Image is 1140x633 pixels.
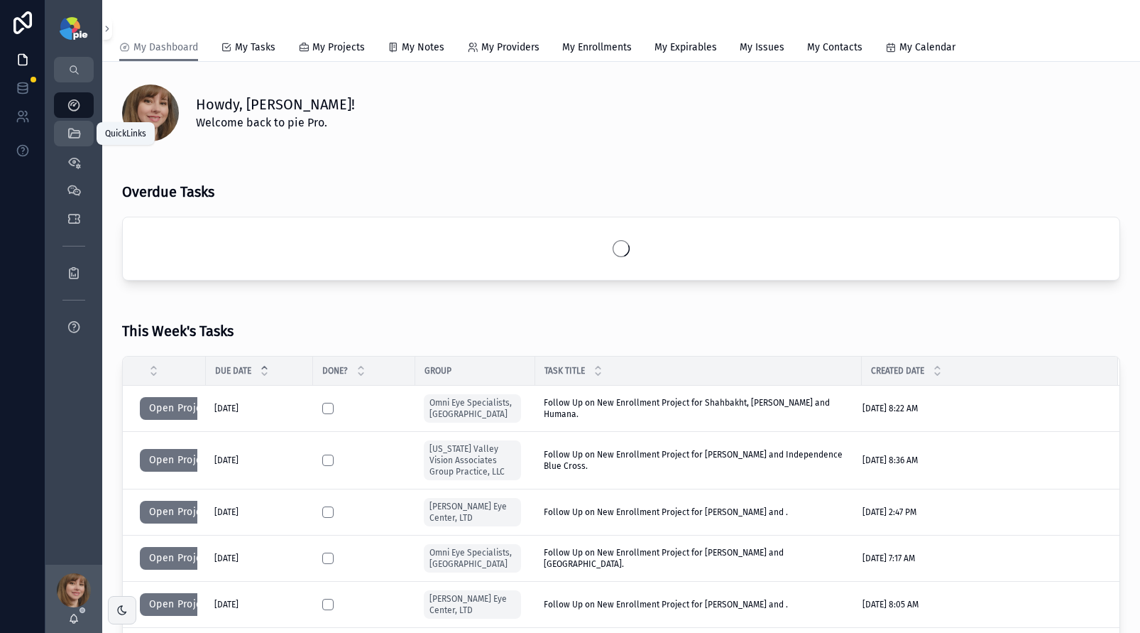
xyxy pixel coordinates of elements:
a: My Tasks [221,35,275,63]
h3: Overdue Tasks [122,181,214,202]
a: [US_STATE] Valley Vision Associates Group Practice, LLC [424,440,521,480]
span: Omni Eye Specialists, [GEOGRAPHIC_DATA] [429,547,515,570]
button: Open Project [140,449,220,472]
a: [PERSON_NAME] Eye Center, LTD [424,590,521,619]
a: My Contacts [807,35,862,63]
div: scrollable content [45,82,102,358]
a: Open Project [140,507,220,517]
img: App logo [60,17,87,40]
span: [DATE] [214,599,239,610]
span: Group [424,365,451,377]
span: [DATE] 8:05 AM [862,599,919,610]
span: [DATE] [214,507,239,518]
span: Follow Up on New Enrollment Project for [PERSON_NAME] and . [544,599,788,610]
a: My Notes [388,35,444,63]
a: Open Project [140,600,220,610]
span: My Enrollments [562,40,632,55]
span: [DATE] 2:47 PM [862,507,916,518]
a: My Expirables [654,35,717,63]
span: My Calendar [899,40,955,55]
a: Omni Eye Specialists, [GEOGRAPHIC_DATA] [424,544,521,573]
a: My Dashboard [119,35,198,62]
span: My Expirables [654,40,717,55]
span: My Providers [481,40,539,55]
span: My Issues [740,40,784,55]
span: Task Title [544,365,585,377]
span: [DATE] [214,403,239,414]
button: Open Project [140,593,220,616]
span: [DATE] 8:22 AM [862,403,918,414]
span: [US_STATE] Valley Vision Associates Group Practice, LLC [429,443,515,477]
span: [DATE] 7:17 AM [862,553,915,564]
span: Follow Up on New Enrollment Project for [PERSON_NAME] and . [544,507,788,518]
a: My Issues [740,35,784,63]
span: My Dashboard [133,40,198,55]
button: Open Project [140,397,220,420]
span: Welcome back to pie Pro. [196,114,355,131]
a: My Calendar [885,35,955,63]
span: Follow Up on New Enrollment Project for [PERSON_NAME] and [GEOGRAPHIC_DATA]. [544,547,853,570]
a: Open Project [140,553,220,563]
span: Due Date [215,365,251,377]
span: [PERSON_NAME] Eye Center, LTD [429,501,515,524]
a: Open Project [140,455,220,465]
span: Done? [322,365,348,377]
a: Omni Eye Specialists, [GEOGRAPHIC_DATA] [424,394,521,423]
span: My Tasks [235,40,275,55]
span: [DATE] 8:36 AM [862,455,918,466]
h1: Howdy, [PERSON_NAME]! [196,94,355,114]
button: Open Project [140,547,220,570]
span: [DATE] [214,553,239,564]
a: My Providers [467,35,539,63]
div: QuickLinks [105,128,146,139]
span: [PERSON_NAME] Eye Center, LTD [429,593,515,616]
a: My Enrollments [562,35,632,63]
span: My Contacts [807,40,862,55]
span: [DATE] [214,455,239,466]
a: My Projects [298,35,365,63]
span: My Notes [402,40,444,55]
span: Omni Eye Specialists, [GEOGRAPHIC_DATA] [429,397,515,420]
h3: This Week's Tasks [122,320,234,342]
a: [PERSON_NAME] Eye Center, LTD [424,498,521,526]
span: Created Date [871,365,924,377]
span: My Projects [312,40,365,55]
span: Follow Up on New Enrollment Project for Shahbakht, [PERSON_NAME] and Humana. [544,397,853,420]
a: Open Project [140,404,220,413]
span: Follow Up on New Enrollment Project for [PERSON_NAME] and Independence Blue Cross. [544,449,853,472]
button: Open Project [140,501,220,524]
